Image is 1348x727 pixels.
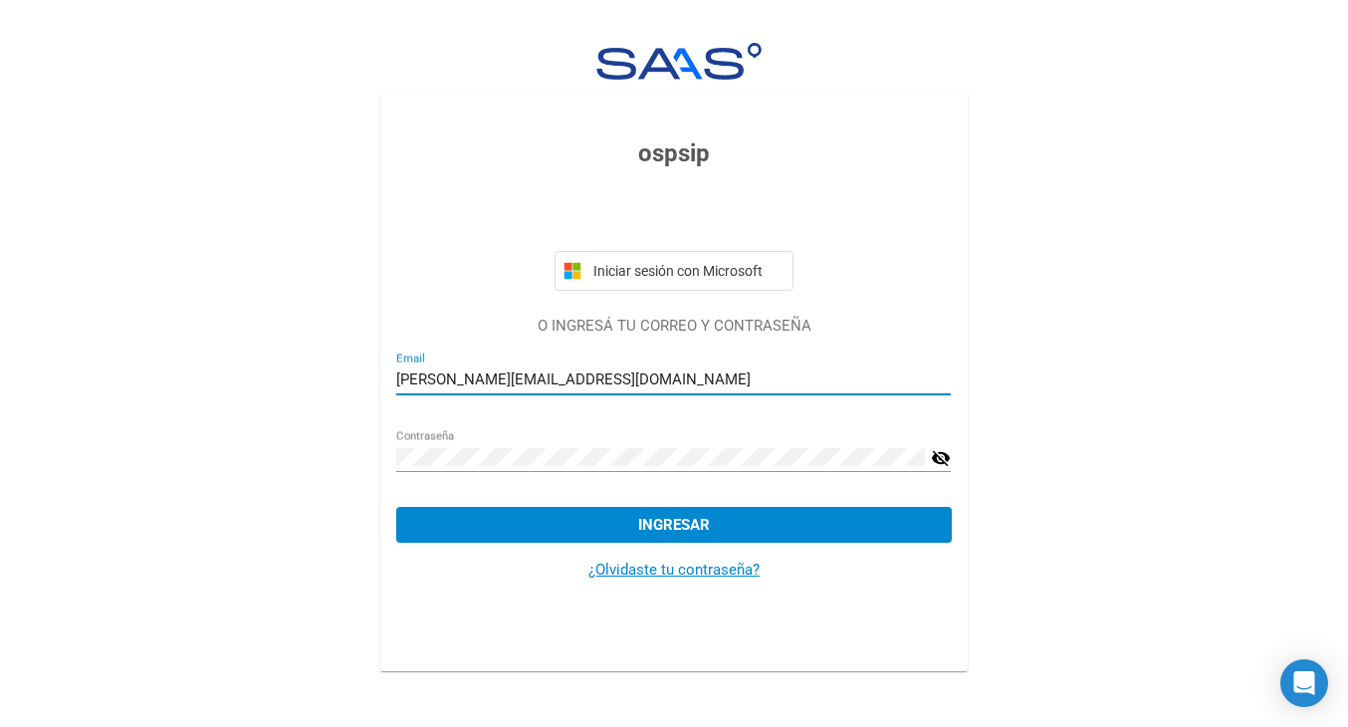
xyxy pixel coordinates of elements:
[545,193,803,237] iframe: Botón Iniciar sesión con Google
[396,507,951,543] button: Ingresar
[396,135,951,171] h3: ospsip
[638,516,710,534] span: Ingresar
[396,315,951,338] p: O INGRESÁ TU CORREO Y CONTRASEÑA
[588,561,760,579] a: ¿Olvidaste tu contraseña?
[1280,659,1328,707] div: Open Intercom Messenger
[589,263,785,279] span: Iniciar sesión con Microsoft
[555,251,793,291] button: Iniciar sesión con Microsoft
[931,446,951,470] mat-icon: visibility_off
